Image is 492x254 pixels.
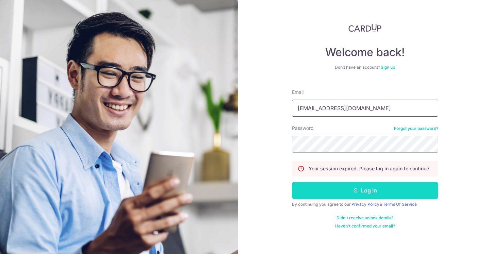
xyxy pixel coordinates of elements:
a: Haven't confirmed your email? [335,223,395,229]
h4: Welcome back! [292,46,438,59]
label: Email [292,89,304,96]
button: Log in [292,182,438,199]
a: Forgot your password? [394,126,438,131]
img: CardUp Logo [348,24,382,32]
input: Enter your Email [292,100,438,117]
a: Privacy Policy [351,202,379,207]
a: Didn't receive unlock details? [337,215,393,221]
div: Don’t have an account? [292,65,438,70]
div: By continuing you agree to our & [292,202,438,207]
label: Password [292,125,314,132]
a: Sign up [381,65,395,70]
p: Your session expired. Please log in again to continue. [309,165,430,172]
a: Terms Of Service [383,202,417,207]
